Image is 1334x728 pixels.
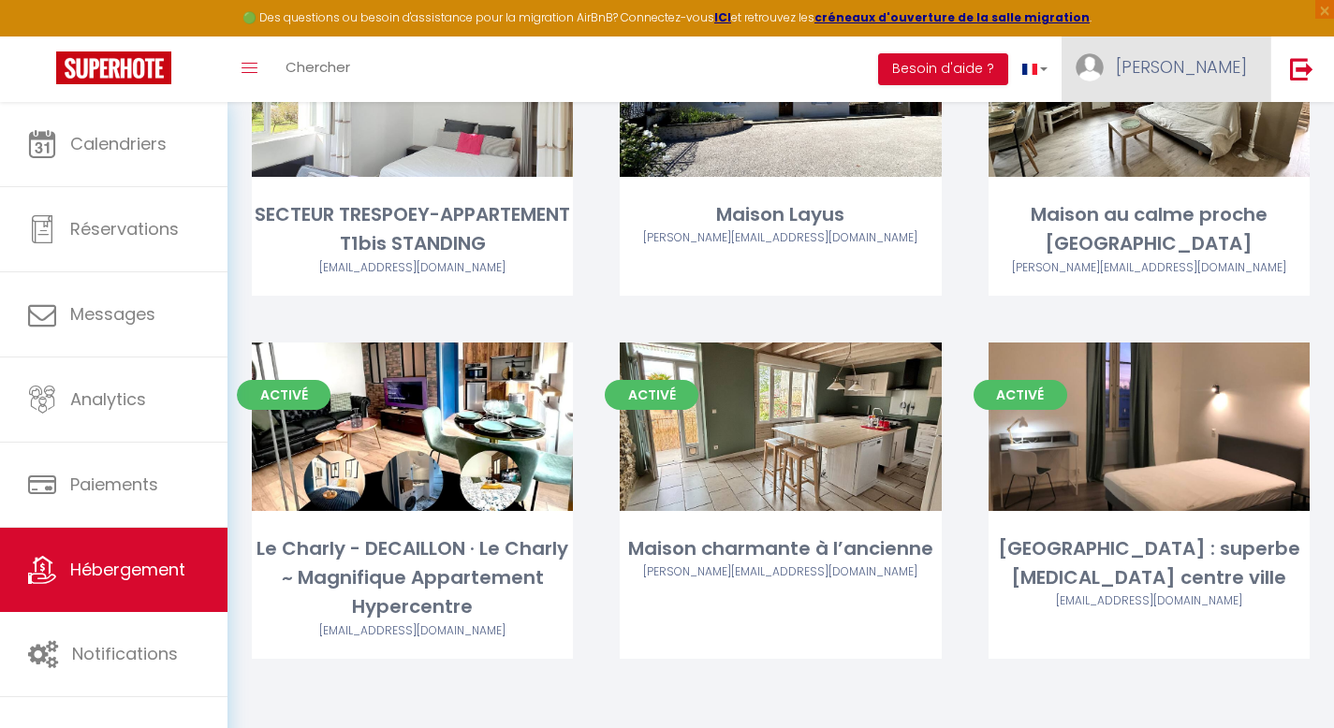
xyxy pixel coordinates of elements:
div: SECTEUR TRESPOEY-APPARTEMENT T1bis STANDING [252,200,573,259]
img: ... [1076,53,1104,81]
span: Activé [605,380,698,410]
div: Airbnb [252,259,573,277]
span: Hébergement [70,558,185,581]
div: Le Charly - DECAILLON · Le Charly ~ Magnifique Appartement Hypercentre [252,534,573,622]
span: Analytics [70,387,146,411]
span: Calendriers [70,132,167,155]
button: Ouvrir le widget de chat LiveChat [15,7,71,64]
div: Airbnb [620,229,941,247]
div: Airbnb [989,592,1310,610]
span: [PERSON_NAME] [1116,55,1247,79]
div: [GEOGRAPHIC_DATA] : superbe [MEDICAL_DATA] centre ville [989,534,1310,593]
span: Réservations [70,217,179,240]
span: Activé [974,380,1067,410]
button: Besoin d'aide ? [878,53,1008,85]
a: créneaux d'ouverture de la salle migration [814,9,1090,25]
div: Maison au calme proche [GEOGRAPHIC_DATA] [989,200,1310,259]
a: ... [PERSON_NAME] [1062,36,1270,102]
div: Airbnb [989,259,1310,277]
div: Maison charmante à l’ancienne [620,534,941,563]
span: Notifications [72,642,178,665]
div: Airbnb [620,563,941,581]
img: logout [1290,57,1313,80]
span: Activé [237,380,330,410]
a: ICI [714,9,731,25]
a: Chercher [271,36,364,102]
span: Chercher [286,57,350,77]
div: Maison Layus [620,200,941,229]
span: Paiements [70,473,158,496]
span: Messages [70,302,155,326]
div: Airbnb [252,622,573,640]
img: Super Booking [56,51,171,84]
